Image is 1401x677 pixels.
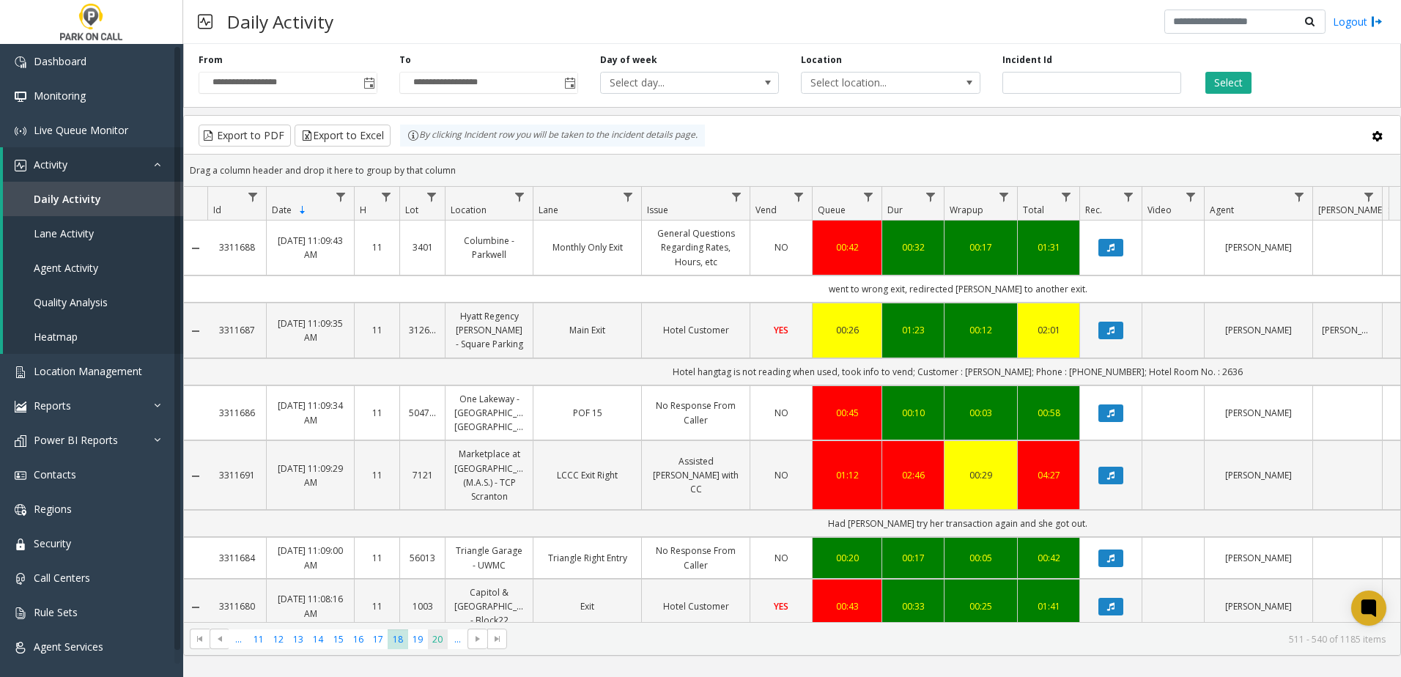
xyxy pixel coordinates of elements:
a: 01:41 [1027,599,1071,613]
a: [PERSON_NAME] [1213,599,1304,613]
h3: Daily Activity [220,4,341,40]
span: YES [774,600,788,613]
a: 04:27 [1027,468,1071,482]
a: Dur Filter Menu [921,187,941,207]
a: Lane Filter Menu [618,187,638,207]
span: Vend [755,204,777,216]
a: Queue Filter Menu [859,187,879,207]
a: [DATE] 11:08:16 AM [276,592,345,620]
a: 00:42 [1027,551,1071,565]
img: 'icon' [15,504,26,516]
span: Regions [34,502,72,516]
a: Collapse Details [184,325,207,337]
span: Page 12 [269,629,289,649]
label: Incident Id [1002,53,1052,67]
span: Go to the previous page [214,633,226,645]
span: Page 13 [289,629,308,649]
span: Go to the first page [194,633,206,645]
a: Wrapup Filter Menu [994,187,1014,207]
a: [PERSON_NAME] [1213,240,1304,254]
a: Exit [542,599,632,613]
span: Agent Services [34,640,103,654]
a: POF 15 [542,406,632,420]
a: Location Filter Menu [510,187,530,207]
a: Monthly Only Exit [542,240,632,254]
a: 11 [363,240,391,254]
a: [DATE] 11:09:43 AM [276,234,345,262]
div: Drag a column header and drop it here to group by that column [184,158,1400,183]
a: [DATE] 11:09:29 AM [276,462,345,489]
span: Page 14 [308,629,328,649]
a: Capitol & [GEOGRAPHIC_DATA] - Block22 [454,585,524,628]
a: 11 [363,323,391,337]
a: 00:05 [953,551,1008,565]
a: Hotel Customer [651,323,741,337]
span: Agent Activity [34,261,98,275]
a: 00:03 [953,406,1008,420]
a: [PERSON_NAME] [1213,406,1304,420]
span: Power BI Reports [34,433,118,447]
a: 00:25 [953,599,1008,613]
div: By clicking Incident row you will be taken to the incident details page. [400,125,705,147]
span: H [360,204,366,216]
div: 00:10 [891,406,935,420]
a: 3311684 [216,551,257,565]
a: Collapse Details [184,243,207,254]
span: Security [34,536,71,550]
a: Lot Filter Menu [422,187,442,207]
a: 00:45 [821,406,873,420]
a: NO [759,468,803,482]
a: Parker Filter Menu [1359,187,1379,207]
a: 01:23 [891,323,935,337]
a: 1003 [409,599,436,613]
a: Issue Filter Menu [727,187,747,207]
span: Select location... [802,73,944,93]
a: 312606 [409,323,436,337]
span: Lane [539,204,558,216]
span: Queue [818,204,846,216]
a: 00:32 [891,240,935,254]
label: Location [801,53,842,67]
a: Collapse Details [184,602,207,613]
a: 3311680 [216,599,257,613]
img: 'icon' [15,56,26,68]
a: Triangle Right Entry [542,551,632,565]
span: YES [774,324,788,336]
span: Page 10 [229,629,248,649]
a: 00:26 [821,323,873,337]
a: 01:31 [1027,240,1071,254]
a: Vend Filter Menu [789,187,809,207]
a: Columbine - Parkwell [454,234,524,262]
a: 00:42 [821,240,873,254]
a: Assisted [PERSON_NAME] with CC [651,454,741,497]
a: 11 [363,599,391,613]
a: Logout [1333,14,1383,29]
span: Daily Activity [34,192,101,206]
a: YES [759,599,803,613]
a: NO [759,406,803,420]
a: 56013 [409,551,436,565]
a: Date Filter Menu [331,187,351,207]
span: Go to the last page [492,633,503,645]
span: Location Management [34,364,142,378]
img: 'icon' [15,160,26,171]
span: [PERSON_NAME] [1318,204,1385,216]
a: 504702 [409,406,436,420]
span: Call Centers [34,571,90,585]
span: Lot [405,204,418,216]
a: No Response From Caller [651,399,741,426]
a: 00:20 [821,551,873,565]
div: 00:43 [821,599,873,613]
span: Contacts [34,467,76,481]
span: Sortable [297,204,308,216]
a: [DATE] 11:09:34 AM [276,399,345,426]
a: 7121 [409,468,436,482]
a: 00:12 [953,323,1008,337]
a: 02:46 [891,468,935,482]
span: Lane Activity [34,226,94,240]
span: Dur [887,204,903,216]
